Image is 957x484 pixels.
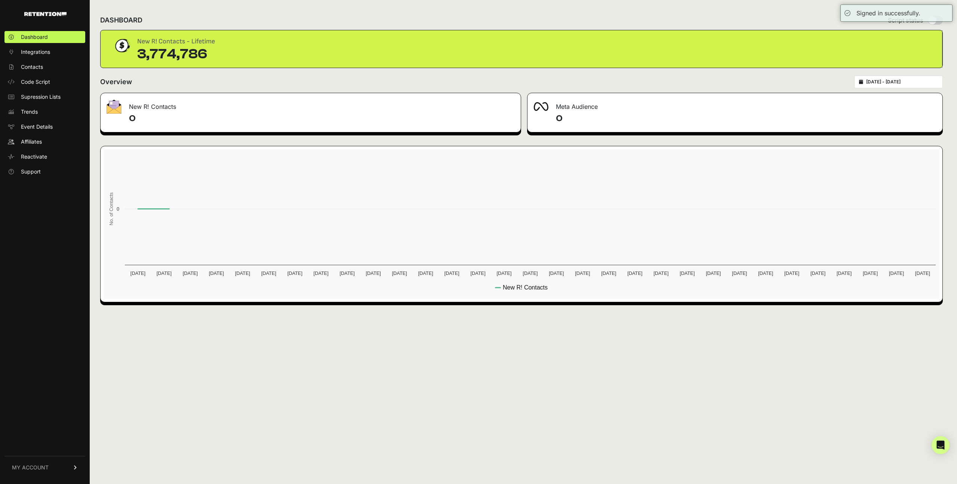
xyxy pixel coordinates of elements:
a: Support [4,166,85,178]
span: Affiliates [21,138,42,145]
span: Support [21,168,41,175]
a: Dashboard [4,31,85,43]
div: New R! Contacts [101,93,521,116]
text: [DATE] [837,270,852,276]
text: [DATE] [183,270,198,276]
a: Integrations [4,46,85,58]
text: [DATE] [340,270,355,276]
text: [DATE] [653,270,668,276]
text: [DATE] [915,270,930,276]
a: Affiliates [4,136,85,148]
span: Dashboard [21,33,48,41]
div: Signed in successfully. [856,9,920,18]
img: dollar-coin-05c43ed7efb7bc0c12610022525b4bbbb207c7efeef5aecc26f025e68dcafac9.png [113,36,131,55]
text: [DATE] [418,270,433,276]
text: New R! Contacts [503,284,548,291]
a: Contacts [4,61,85,73]
text: [DATE] [496,270,511,276]
text: [DATE] [784,270,799,276]
text: [DATE] [627,270,642,276]
text: [DATE] [523,270,538,276]
text: [DATE] [470,270,485,276]
text: [DATE] [287,270,302,276]
img: Retention.com [24,12,67,16]
span: Contacts [21,63,43,71]
a: Reactivate [4,151,85,163]
text: [DATE] [366,270,381,276]
text: [DATE] [601,270,616,276]
text: [DATE] [130,270,145,276]
a: Supression Lists [4,91,85,103]
div: Meta Audience [527,93,942,116]
text: [DATE] [758,270,773,276]
span: Code Script [21,78,50,86]
text: [DATE] [314,270,329,276]
h2: DASHBOARD [100,15,142,25]
text: [DATE] [157,270,172,276]
h4: 0 [556,113,936,125]
div: Open Intercom Messenger [932,436,950,454]
text: [DATE] [889,270,904,276]
text: 0 [117,206,119,212]
text: [DATE] [444,270,459,276]
img: fa-meta-2f981b61bb99beabf952f7030308934f19ce035c18b003e963880cc3fabeebb7.png [533,102,548,111]
text: [DATE] [209,270,224,276]
span: MY ACCOUNT [12,464,49,471]
h2: Overview [100,77,132,87]
text: [DATE] [261,270,276,276]
span: Trends [21,108,38,116]
text: No. of Contacts [108,192,114,225]
div: New R! Contacts - Lifetime [137,36,215,47]
text: [DATE] [392,270,407,276]
span: Integrations [21,48,50,56]
text: [DATE] [680,270,695,276]
text: [DATE] [732,270,747,276]
a: Code Script [4,76,85,88]
a: Trends [4,106,85,118]
text: [DATE] [575,270,590,276]
text: [DATE] [235,270,250,276]
div: 3,774,786 [137,47,215,62]
text: [DATE] [810,270,825,276]
span: Event Details [21,123,53,131]
h4: 0 [129,113,515,125]
text: [DATE] [706,270,721,276]
a: MY ACCOUNT [4,456,85,479]
img: fa-envelope-19ae18322b30453b285274b1b8af3d052b27d846a4fbe8435d1a52b978f639a2.png [107,99,121,114]
span: Supression Lists [21,93,61,101]
text: [DATE] [549,270,564,276]
a: Event Details [4,121,85,133]
text: [DATE] [863,270,878,276]
span: Reactivate [21,153,47,160]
